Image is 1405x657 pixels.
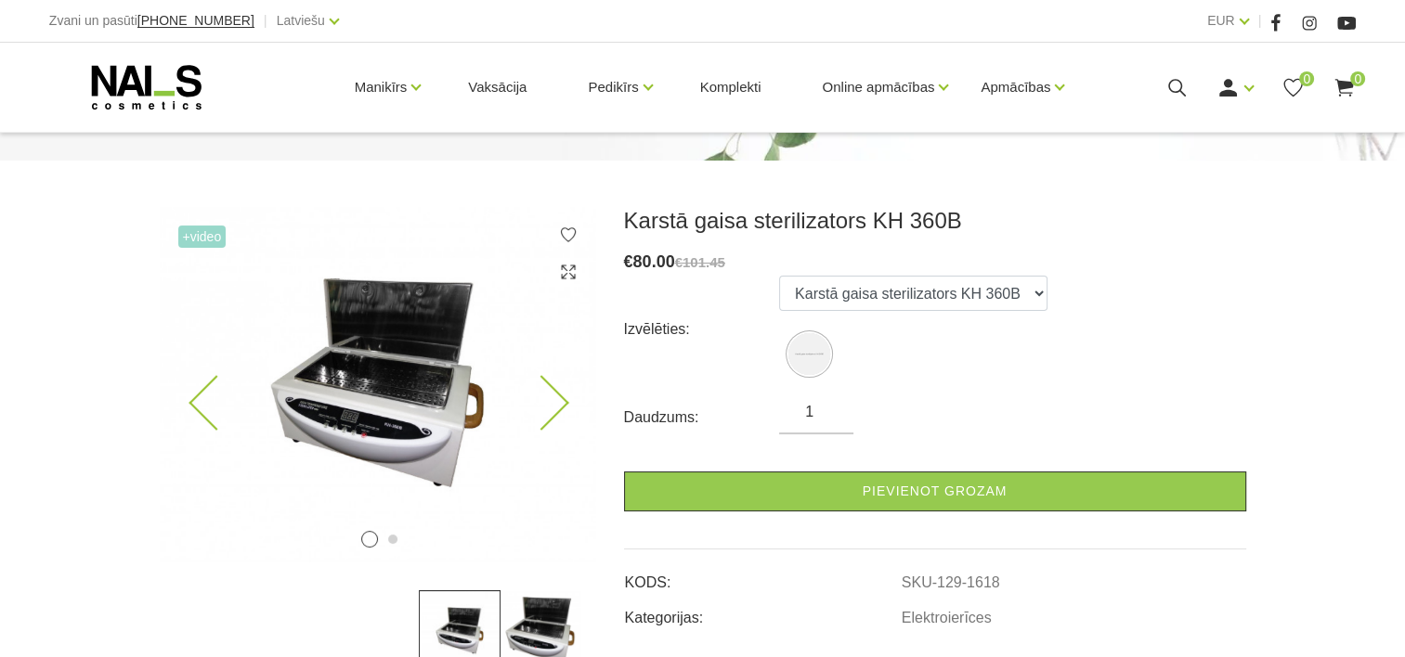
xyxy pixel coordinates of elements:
img: ... [160,207,596,562]
button: 2 of 2 [388,535,397,544]
a: Online apmācības [822,50,934,124]
td: Kategorijas: [624,594,901,629]
span: +Video [178,225,227,248]
span: [PHONE_NUMBER] [137,13,254,28]
span: € [624,252,633,271]
span: 0 [1299,71,1314,86]
span: | [1258,9,1262,32]
a: [PHONE_NUMBER] [137,14,254,28]
span: 80.00 [633,252,675,271]
a: 0 [1281,76,1305,99]
a: Komplekti [685,43,776,132]
a: Manikīrs [355,50,408,124]
button: 1 of 2 [361,531,378,547]
a: Latviešu [277,9,325,32]
span: | [264,9,267,32]
a: Vaksācija [453,43,541,132]
a: Elektroierīces [902,610,992,626]
a: Pievienot grozam [624,471,1246,511]
a: EUR [1207,9,1235,32]
a: Apmācības [981,50,1050,124]
td: KODS: [624,559,901,594]
div: Zvani un pasūti [49,9,254,32]
a: Pedikīrs [588,50,638,124]
a: SKU-129-1618 [902,574,1000,591]
h3: Karstā gaisa sterilizators KH 360B [624,207,1246,235]
div: Izvēlēties: [624,315,780,344]
div: Daudzums: [624,403,780,432]
img: Karstā gaisa sterilizators KH 360B [788,333,830,375]
a: 0 [1333,76,1356,99]
span: 0 [1350,71,1365,86]
s: €101.45 [675,254,725,270]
